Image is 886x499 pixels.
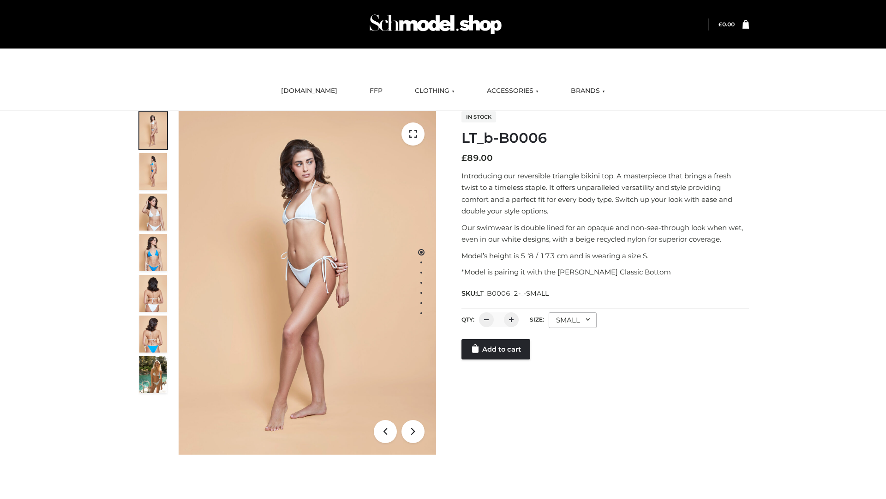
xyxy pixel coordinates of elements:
p: Our swimwear is double lined for an opaque and non-see-through look when wet, even in our white d... [461,222,749,245]
bdi: 0.00 [718,21,735,28]
span: SKU: [461,288,550,299]
label: QTY: [461,316,474,323]
div: SMALL [549,312,597,328]
h1: LT_b-B0006 [461,130,749,146]
p: Introducing our reversible triangle bikini top. A masterpiece that brings a fresh twist to a time... [461,170,749,217]
p: *Model is pairing it with the [PERSON_NAME] Classic Bottom [461,266,749,278]
a: £0.00 [718,21,735,28]
img: Arieltop_CloudNine_AzureSky2.jpg [139,356,167,393]
label: Size: [530,316,544,323]
span: In stock [461,111,496,122]
img: ArielClassicBikiniTop_CloudNine_AzureSky_OW114ECO_7-scaled.jpg [139,275,167,312]
span: LT_B0006_2-_-SMALL [477,289,549,298]
a: CLOTHING [408,81,461,101]
a: Add to cart [461,339,530,359]
img: Schmodel Admin 964 [366,6,505,43]
img: ArielClassicBikiniTop_CloudNine_AzureSky_OW114ECO_2-scaled.jpg [139,153,167,190]
img: ArielClassicBikiniTop_CloudNine_AzureSky_OW114ECO_1-scaled.jpg [139,112,167,149]
p: Model’s height is 5 ‘8 / 173 cm and is wearing a size S. [461,250,749,262]
span: £ [461,153,467,163]
img: ArielClassicBikiniTop_CloudNine_AzureSky_OW114ECO_8-scaled.jpg [139,316,167,353]
img: ArielClassicBikiniTop_CloudNine_AzureSky_OW114ECO_1 [179,111,436,455]
a: BRANDS [564,81,612,101]
img: ArielClassicBikiniTop_CloudNine_AzureSky_OW114ECO_4-scaled.jpg [139,234,167,271]
a: ACCESSORIES [480,81,545,101]
bdi: 89.00 [461,153,493,163]
a: [DOMAIN_NAME] [274,81,344,101]
a: FFP [363,81,389,101]
span: £ [718,21,722,28]
img: ArielClassicBikiniTop_CloudNine_AzureSky_OW114ECO_3-scaled.jpg [139,194,167,231]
